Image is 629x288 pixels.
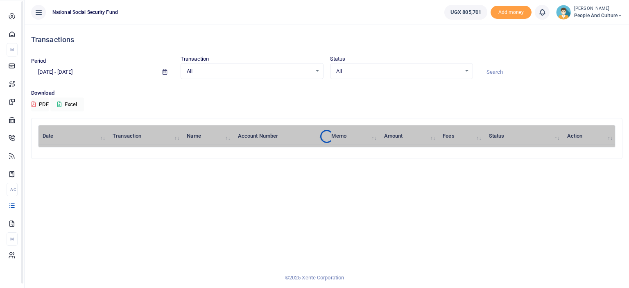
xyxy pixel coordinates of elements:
[187,67,312,75] span: All
[491,6,532,19] span: Add money
[491,6,532,19] li: Toup your wallet
[480,65,622,79] input: Search
[450,8,481,16] span: UGX 805,701
[336,67,461,75] span: All
[330,55,346,63] label: Status
[7,183,18,196] li: Ac
[31,35,622,44] h4: Transactions
[31,98,49,111] button: PDF
[441,5,491,20] li: Wallet ballance
[574,5,622,12] small: [PERSON_NAME]
[7,43,18,57] li: M
[31,65,156,79] input: select period
[556,5,571,20] img: profile-user
[31,89,622,98] p: Download
[181,55,209,63] label: Transaction
[49,9,121,16] span: National Social Security Fund
[444,5,487,20] a: UGX 805,701
[31,57,46,65] label: Period
[491,9,532,15] a: Add money
[7,232,18,246] li: M
[556,5,622,20] a: profile-user [PERSON_NAME] People and Culture
[574,12,622,19] span: People and Culture
[50,98,84,111] button: Excel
